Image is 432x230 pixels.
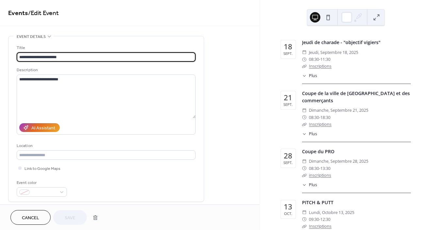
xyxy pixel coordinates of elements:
span: Plus [309,131,317,137]
button: Cancel [10,210,51,225]
span: 09:30 [309,216,319,223]
a: Events [8,7,28,20]
span: dimanche, septembre 21, 2025 [309,107,368,114]
span: Link to Google Maps [24,165,60,172]
a: PITCH & PUTT [302,199,333,205]
a: Inscriptions [309,223,331,229]
div: AI Assistant [31,125,55,132]
a: Inscriptions [309,122,331,127]
div: ​ [302,121,307,128]
button: AI Assistant [19,123,60,132]
span: Event details [17,33,46,40]
div: sept. [283,52,293,55]
span: - [319,165,320,172]
div: ​ [302,165,307,172]
div: 18 [284,43,292,51]
button: ​Plus [302,73,317,79]
div: ​ [302,49,307,56]
span: Plus [309,182,317,188]
span: 08:30 [309,56,319,63]
span: 18:30 [320,114,330,121]
span: dimanche, septembre 28, 2025 [309,158,368,165]
div: ​ [302,223,307,230]
div: ​ [302,107,307,114]
div: ​ [302,114,307,121]
span: jeudi, septembre 18, 2025 [309,49,358,56]
span: Plus [309,73,317,79]
span: Cancel [22,215,39,222]
span: / Edit Event [28,7,59,20]
div: ​ [302,63,307,70]
div: 21 [284,94,292,102]
div: Location [17,142,194,149]
div: ​ [302,56,307,63]
div: ​ [302,73,307,79]
div: ​ [302,216,307,223]
span: - [319,216,320,223]
span: - [319,114,320,121]
div: sept. [283,161,293,164]
button: ​Plus [302,182,317,188]
a: inscriptions [309,172,331,178]
div: Title [17,44,194,51]
a: Jeudi de charade - "objectif vigiers" [302,39,380,45]
div: 28 [284,152,292,160]
span: 08:30 [309,165,319,172]
a: Coupe de la ville de [GEOGRAPHIC_DATA] et des commerçants [302,90,410,104]
div: Event color [17,179,66,186]
div: ​ [302,182,307,188]
a: Inscriptions [309,63,331,69]
div: ​ [302,209,307,216]
div: oct. [284,212,292,215]
div: ​ [302,131,307,137]
span: lundi, octobre 13, 2025 [309,209,354,216]
span: 12:30 [320,216,330,223]
div: Description [17,67,194,74]
a: Coupe du PRO [302,148,334,155]
div: sept. [283,103,293,106]
button: ​Plus [302,131,317,137]
div: ​ [302,158,307,165]
span: 11:30 [320,56,330,63]
span: - [319,56,320,63]
span: 13:30 [320,165,330,172]
div: ​ [302,172,307,179]
span: 08:30 [309,114,319,121]
div: 13 [284,203,292,211]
